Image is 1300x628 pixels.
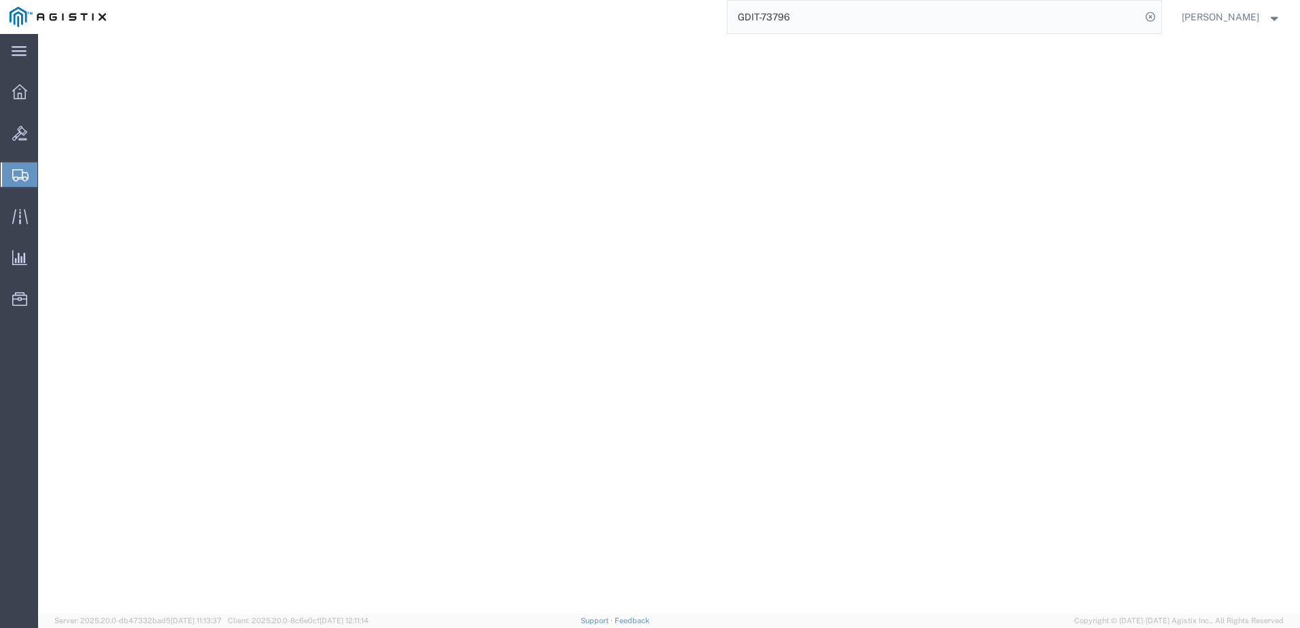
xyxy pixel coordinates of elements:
iframe: FS Legacy Container [38,34,1300,614]
span: Dylan Jewell [1182,10,1259,24]
span: Client: 2025.20.0-8c6e0cf [228,616,369,625]
span: [DATE] 12:11:14 [320,616,369,625]
img: logo [10,7,106,27]
span: [DATE] 11:13:37 [171,616,222,625]
a: Support [581,616,615,625]
span: Server: 2025.20.0-db47332bad5 [54,616,222,625]
input: Search for shipment number, reference number [728,1,1141,33]
span: Copyright © [DATE]-[DATE] Agistix Inc., All Rights Reserved [1074,615,1284,627]
a: Feedback [615,616,649,625]
button: [PERSON_NAME] [1181,9,1282,25]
